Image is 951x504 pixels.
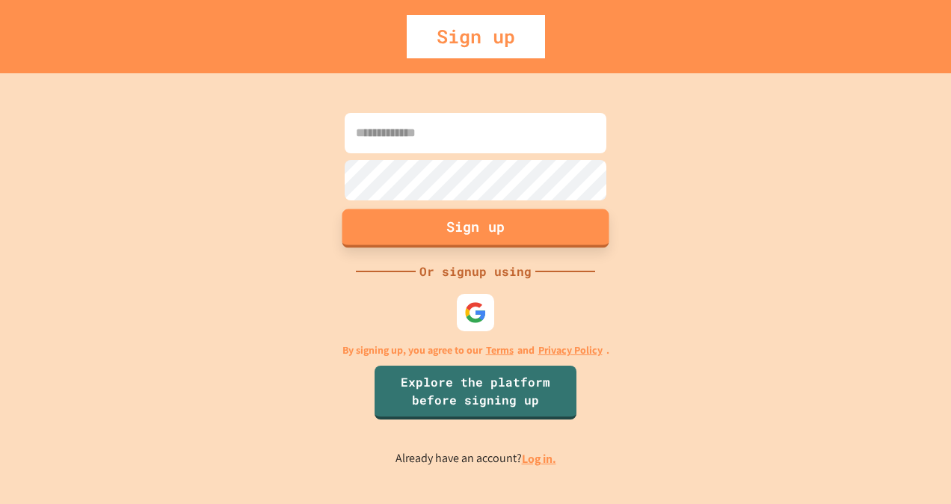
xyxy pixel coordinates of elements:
[464,301,487,324] img: google-icon.svg
[375,366,576,420] a: Explore the platform before signing up
[522,451,556,467] a: Log in.
[342,209,609,248] button: Sign up
[538,342,603,358] a: Privacy Policy
[396,449,556,468] p: Already have an account?
[407,15,545,58] div: Sign up
[416,262,535,280] div: Or signup using
[486,342,514,358] a: Terms
[342,342,609,358] p: By signing up, you agree to our and .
